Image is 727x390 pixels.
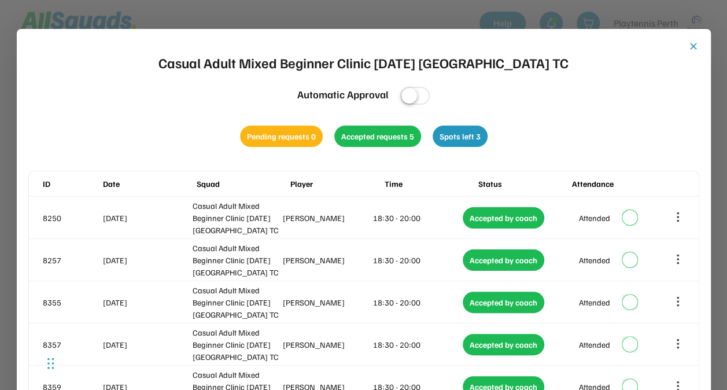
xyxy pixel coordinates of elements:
div: Attended [579,212,610,224]
div: [PERSON_NAME] [283,254,371,266]
div: Casual Adult Mixed Beginner Clinic [DATE] [GEOGRAPHIC_DATA] TC [193,242,281,278]
div: 18:30 - 20:00 [373,212,461,224]
div: Attended [579,339,610,351]
div: Time [384,178,475,190]
div: Spots left 3 [433,126,488,147]
div: Accepted by coach [463,292,544,313]
div: 18:30 - 20:00 [373,339,461,351]
div: Attendance [572,178,663,190]
div: Accepted by coach [463,207,544,229]
div: [DATE] [103,212,191,224]
div: [PERSON_NAME] [283,212,371,224]
div: Accepted by coach [463,249,544,271]
button: close [688,41,699,52]
div: [PERSON_NAME] [283,339,371,351]
div: Date [103,178,194,190]
div: Attended [579,254,610,266]
div: ID [43,178,101,190]
div: Squad [197,178,288,190]
div: Casual Adult Mixed Beginner Clinic [DATE] [GEOGRAPHIC_DATA] TC [158,52,569,73]
div: Pending requests 0 [240,126,323,147]
div: Attended [579,296,610,308]
div: Accepted by coach [463,334,544,355]
div: Player [290,178,382,190]
div: 18:30 - 20:00 [373,254,461,266]
div: Automatic Approval [297,87,389,102]
div: [PERSON_NAME] [283,296,371,308]
div: Status [478,178,570,190]
div: Casual Adult Mixed Beginner Clinic [DATE] [GEOGRAPHIC_DATA] TC [193,200,281,236]
div: 8250 [43,212,101,224]
div: Accepted requests 5 [334,126,421,147]
div: 18:30 - 20:00 [373,296,461,308]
